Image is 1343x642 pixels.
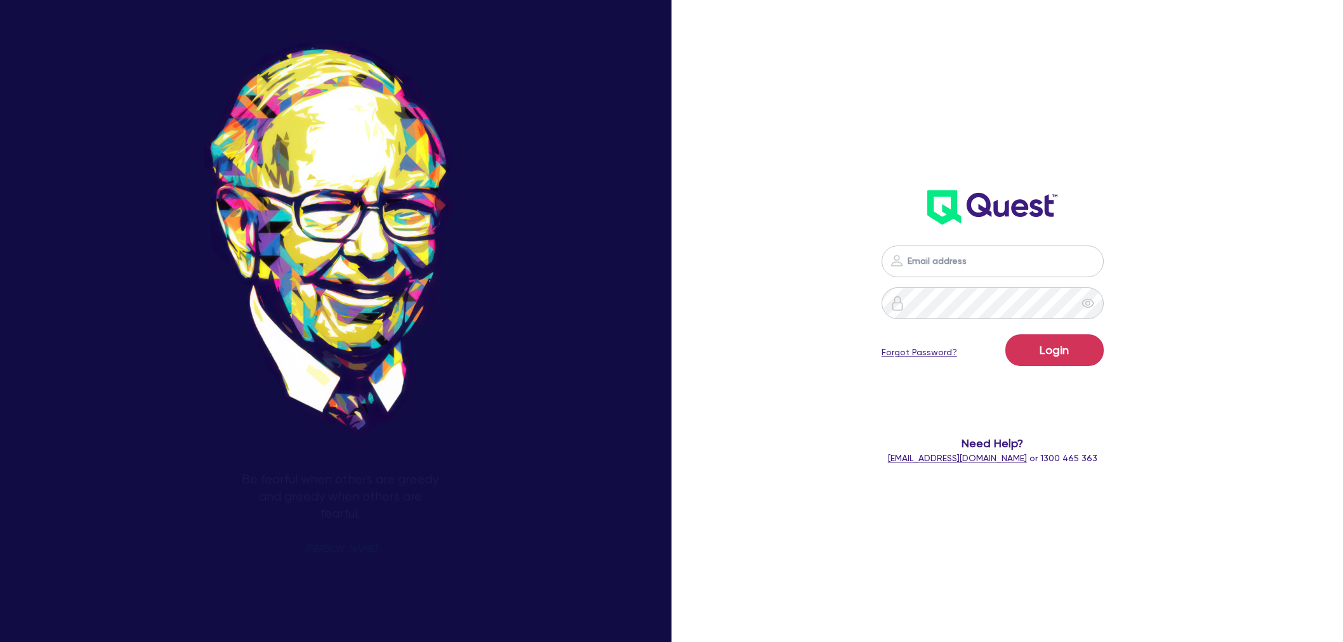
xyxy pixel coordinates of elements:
span: eye [1082,297,1094,310]
img: icon-password [889,253,904,268]
button: Login [1005,334,1104,366]
img: icon-password [890,296,905,311]
a: [EMAIL_ADDRESS][DOMAIN_NAME] [888,453,1027,463]
span: or 1300 465 363 [888,453,1097,463]
span: [PERSON_NAME] [305,544,376,554]
input: Email address [882,246,1104,277]
span: Need Help? [810,435,1175,452]
a: Forgot Password? [882,346,957,359]
img: wH2k97JdezQIQAAAABJRU5ErkJggg== [927,190,1057,225]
